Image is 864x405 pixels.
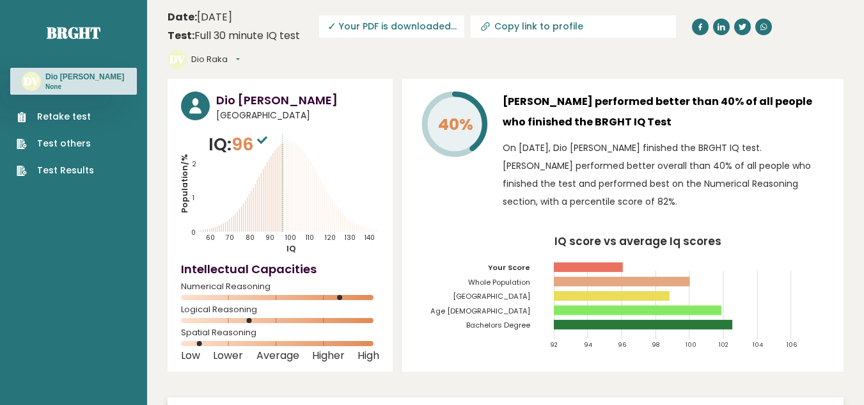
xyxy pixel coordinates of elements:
span: Numerical Reasoning [181,284,379,289]
span: High [357,353,379,358]
tspan: Whole Population [468,277,530,287]
span: Higher [312,353,345,358]
tspan: 0 [191,228,196,238]
tspan: 92 [550,340,558,349]
div: Full 30 minute IQ test [168,28,300,44]
tspan: 96 [618,340,627,349]
span: Your PDF is downloaded... [319,15,464,38]
tspan: 80 [246,233,255,242]
span: Average [256,353,299,358]
tspan: 102 [719,340,729,349]
tspan: 40% [438,113,473,136]
tspan: 130 [345,233,356,242]
text: DV [24,74,39,88]
a: Retake test [17,110,94,123]
a: Brght [47,22,100,43]
text: DV [169,52,185,67]
tspan: 100 [286,233,297,242]
span: Spatial Reasoning [181,330,379,335]
tspan: IQ [287,243,297,254]
span: Logical Reasoning [181,307,379,312]
tspan: Population/% [179,154,190,213]
time: [DATE] [168,10,232,25]
tspan: 100 [686,340,696,349]
b: Test: [168,28,194,43]
a: Test others [17,137,94,150]
tspan: 104 [753,340,764,349]
tspan: 140 [365,233,375,242]
tspan: Your Score [488,262,530,273]
h3: Dio [PERSON_NAME] [216,91,379,109]
tspan: 2 [192,159,196,169]
button: Dio Raka [191,53,240,66]
tspan: 60 [206,233,215,242]
tspan: 90 [265,233,274,242]
span: [GEOGRAPHIC_DATA] [216,109,379,122]
a: Test Results [17,164,94,177]
span: Low [181,353,200,358]
p: None [45,83,124,91]
p: IQ: [208,132,271,157]
span: Lower [213,353,243,358]
tspan: 1 [192,193,194,203]
tspan: [GEOGRAPHIC_DATA] [453,291,530,301]
h3: [PERSON_NAME] performed better than 40% of all people who finished the BRGHT IQ Test [503,91,830,132]
h3: Dio [PERSON_NAME] [45,72,124,82]
tspan: 70 [226,233,235,242]
tspan: 110 [306,233,315,242]
tspan: 98 [652,340,660,349]
p: On [DATE], Dio [PERSON_NAME] finished the BRGHT IQ test. [PERSON_NAME] performed better overall t... [503,139,830,210]
tspan: 106 [787,340,797,349]
tspan: Bachelors Degree [466,320,530,330]
h4: Intellectual Capacities [181,260,379,278]
span: 96 [232,132,271,156]
tspan: Age [DEMOGRAPHIC_DATA] [430,306,530,316]
tspan: 120 [326,233,336,242]
tspan: IQ score vs average Iq scores [554,234,721,249]
tspan: 94 [584,340,592,349]
b: Date: [168,10,197,24]
span: ✓ [327,19,336,35]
